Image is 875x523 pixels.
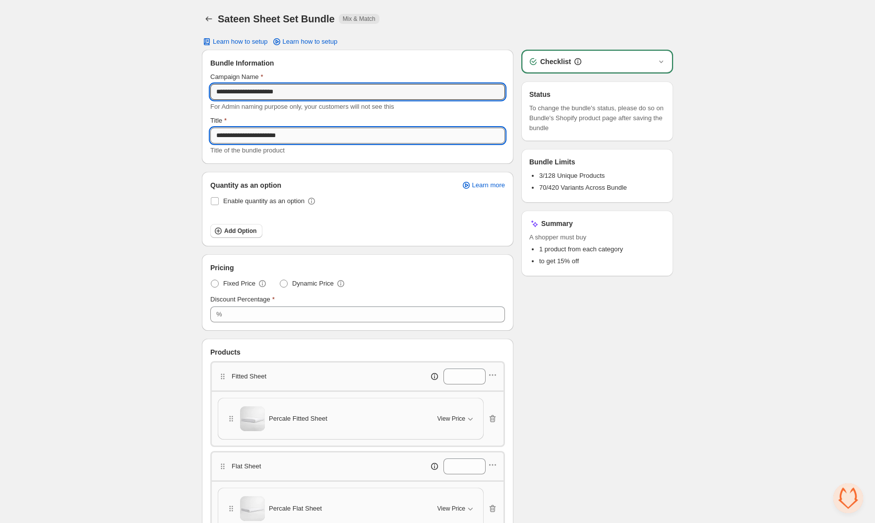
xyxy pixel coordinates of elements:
[216,309,222,319] div: %
[240,406,265,431] img: Percale Fitted Sheet
[529,89,551,99] h3: Status
[529,103,665,133] span: To change the bundle's status, please do so on Bundle's Shopify product page after saving the bundle
[210,103,394,110] span: For Admin naming purpose only, your customers will not see this
[210,224,262,238] button: Add Option
[437,505,465,513] span: View Price
[240,496,265,521] img: Percale Flat Sheet
[210,295,275,304] label: Discount Percentage
[224,227,256,235] span: Add Option
[210,263,234,273] span: Pricing
[210,58,274,68] span: Bundle Information
[232,461,261,471] p: Flat Sheet
[210,116,227,126] label: Title
[539,244,665,254] li: 1 product from each category
[218,13,335,25] h1: Sateen Sheet Set Bundle
[269,504,322,514] span: Percale Flat Sheet
[432,501,481,517] button: View Price
[210,347,241,357] span: Products
[223,279,255,289] span: Fixed Price
[541,219,573,228] h3: Summary
[455,178,511,192] a: Learn more
[539,184,627,191] span: 70/420 Variants Across Bundle
[540,57,571,67] h3: Checklist
[213,38,268,46] span: Learn how to setup
[210,72,263,82] label: Campaign Name
[432,411,481,427] button: View Price
[292,279,334,289] span: Dynamic Price
[202,12,216,26] button: Back
[529,157,575,167] h3: Bundle Limits
[539,256,665,266] li: to get 15% off
[269,414,327,424] span: Percale Fitted Sheet
[283,38,338,46] span: Learn how to setup
[223,197,305,205] span: Enable quantity as an option
[266,35,344,49] a: Learn how to setup
[472,181,505,189] span: Learn more
[539,172,605,179] span: 3/128 Unique Products
[343,15,375,23] span: Mix & Match
[210,147,285,154] span: Title of the bundle product
[232,372,266,381] p: Fitted Sheet
[437,415,465,423] span: View Price
[529,232,665,242] span: A shopper must buy
[196,35,274,49] button: Learn how to setup
[833,483,863,513] div: Open chat
[210,180,281,190] span: Quantity as an option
